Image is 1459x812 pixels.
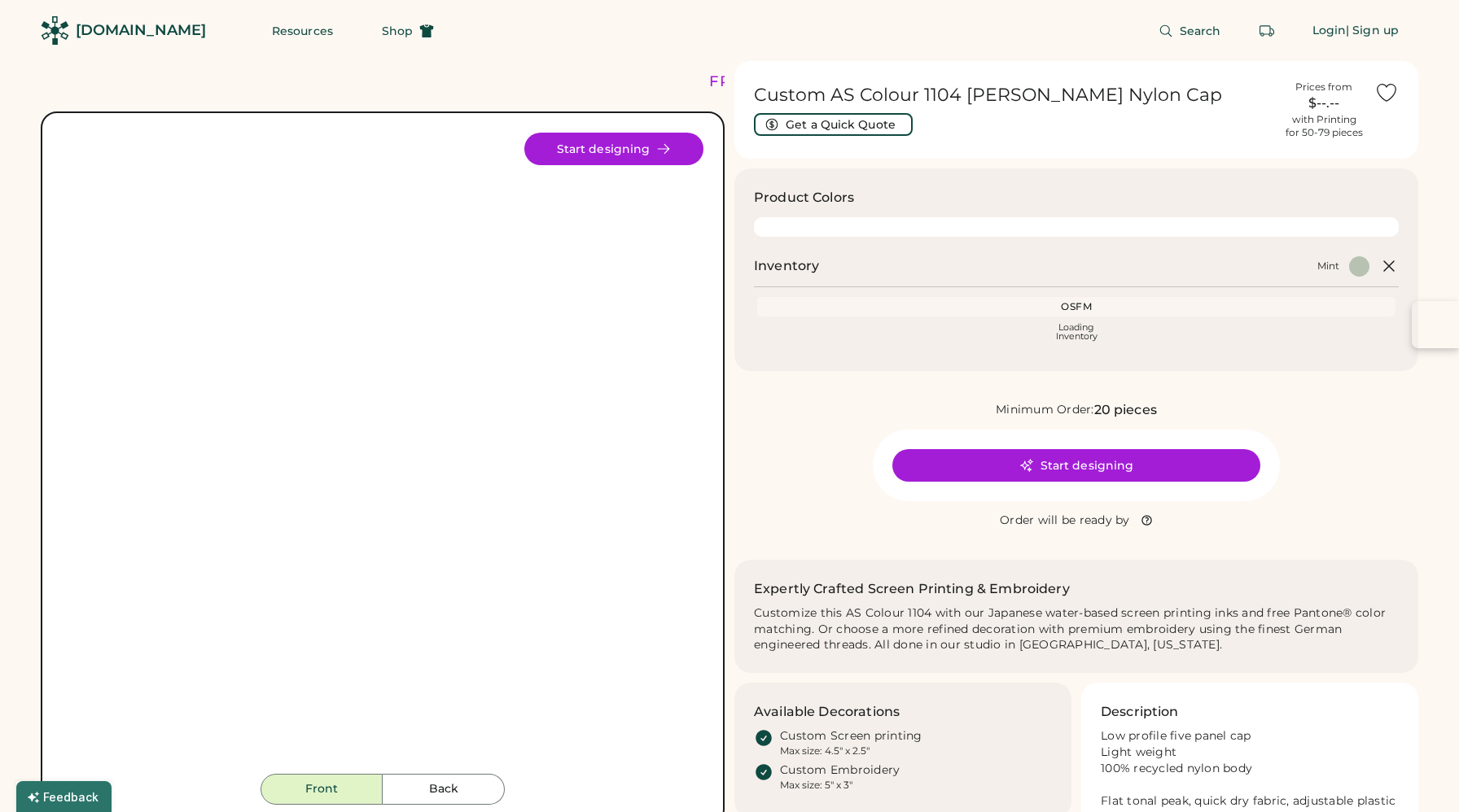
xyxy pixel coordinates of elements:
div: 1104 Style Image [62,133,703,774]
span: Shop [382,25,413,37]
div: Max size: 4.5" x 2.5" [780,744,870,757]
div: Prices from [1295,81,1352,94]
h2: Inventory [754,256,819,276]
button: Retrieve an order [1251,15,1283,47]
div: | Sign up [1346,23,1399,39]
div: Customize this AS Colour 1104 with our Japanese water-based screen printing inks and free Pantone... [754,605,1399,654]
h3: Product Colors [754,188,854,207]
div: Max size: 5" x 3" [780,779,852,792]
img: 1104 - Mint Front Image [62,133,703,774]
div: [DOMAIN_NAME] [76,20,206,41]
h2: Expertly Crafted Screen Printing & Embroidery [754,579,1070,599]
div: $--.-- [1283,94,1365,113]
button: Search [1139,15,1241,47]
button: Start designing [892,449,1260,482]
div: 20 pieces [1094,400,1157,420]
img: Rendered Logo - Screens [41,16,69,45]
button: Resources [252,15,353,47]
button: Open Sortd panel [1412,301,1459,348]
div: Loading Inventory [1056,323,1098,341]
div: with Printing for 50-79 pieces [1286,113,1363,139]
div: Custom Screen printing [780,728,922,744]
div: Order will be ready by [1000,513,1130,529]
span: Search [1180,25,1221,37]
div: Custom Embroidery [780,762,900,779]
div: Minimum Order: [996,402,1094,418]
button: Shop [362,15,453,47]
div: Mint [1317,260,1339,273]
div: Login [1312,23,1347,39]
button: Front [261,774,383,805]
div: OSFM [760,300,1392,313]
button: Back [383,774,505,805]
h1: Custom AS Colour 1104 [PERSON_NAME] Nylon Cap [754,84,1273,107]
h3: Description [1101,702,1179,722]
button: Get a Quick Quote [754,113,913,136]
button: Start designing [524,133,703,165]
h3: Available Decorations [754,702,900,722]
div: FREE SHIPPING [709,71,849,93]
